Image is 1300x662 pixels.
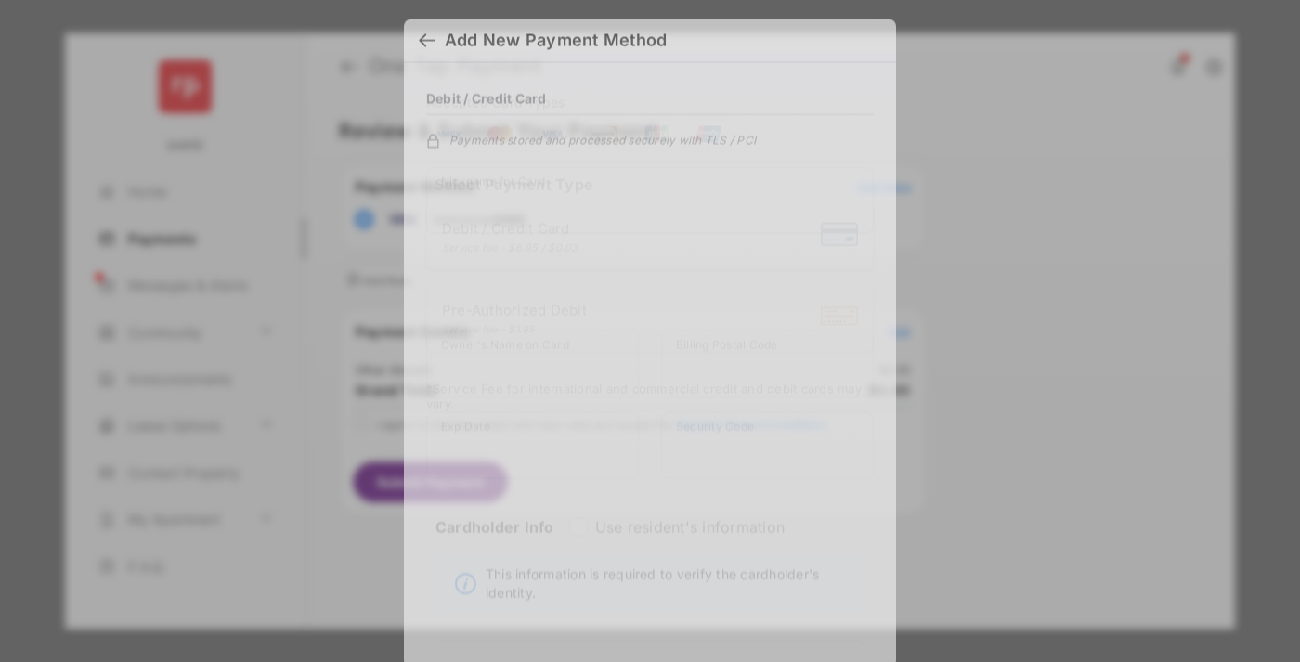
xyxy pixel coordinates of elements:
[486,565,854,602] span: This information is required to verify the cardholder's identity.
[445,31,667,51] div: Add New Payment Method
[426,130,874,147] div: Payments stored and processed securely with TLS / PCI
[595,517,785,536] label: Use resident's information
[426,90,547,106] h4: Debit / Credit Card
[435,517,554,569] strong: Cardholder Info
[426,248,874,330] iframe: Credit card field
